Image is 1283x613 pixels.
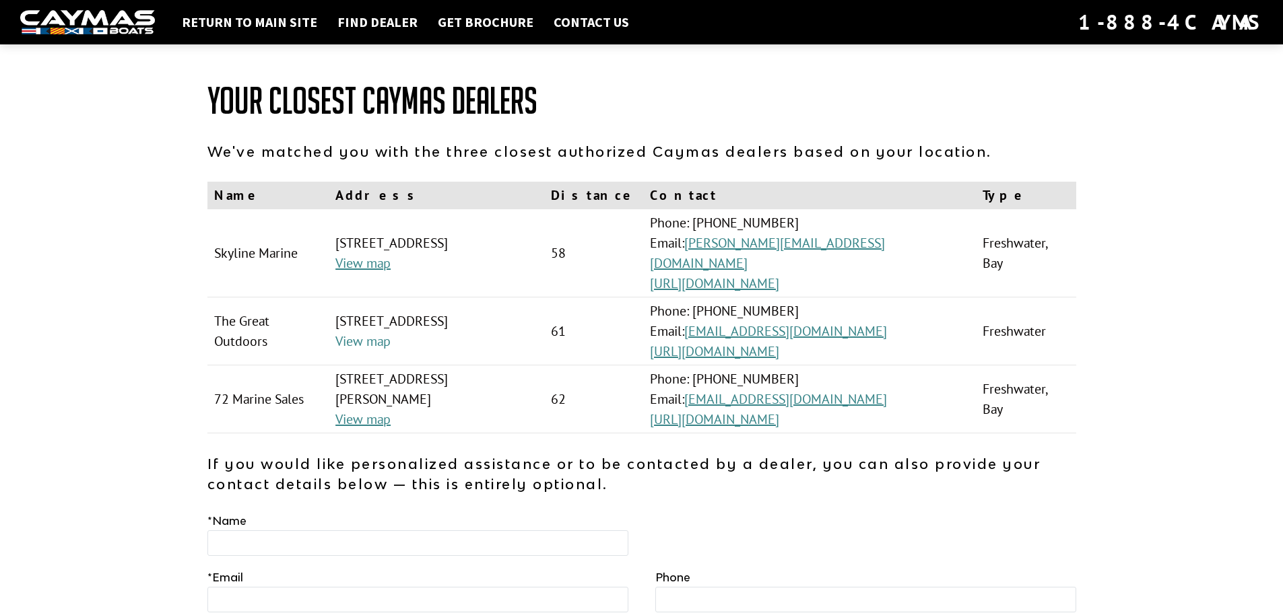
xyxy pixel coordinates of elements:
[207,141,1076,161] p: We've matched you with the three closest authorized Caymas dealers based on your location.
[329,182,544,209] th: Address
[547,13,636,31] a: Contact Us
[643,297,975,365] td: Phone: [PHONE_NUMBER] Email:
[207,297,329,365] td: The Great Outdoors
[207,81,1076,121] h1: Your Closest Caymas Dealers
[684,390,887,408] a: [EMAIL_ADDRESS][DOMAIN_NAME]
[544,209,643,297] td: 58
[331,13,424,31] a: Find Dealer
[684,322,887,340] a: [EMAIL_ADDRESS][DOMAIN_NAME]
[329,209,544,297] td: [STREET_ADDRESS]
[544,297,643,365] td: 61
[544,182,643,209] th: Distance
[643,182,975,209] th: Contact
[335,254,391,272] a: View map
[643,365,975,433] td: Phone: [PHONE_NUMBER] Email:
[544,365,643,433] td: 62
[207,513,246,529] label: Name
[976,297,1076,365] td: Freshwater
[976,182,1076,209] th: Type
[207,209,329,297] td: Skyline Marine
[650,410,779,428] a: [URL][DOMAIN_NAME]
[175,13,324,31] a: Return to main site
[207,182,329,209] th: Name
[976,209,1076,297] td: Freshwater, Bay
[20,10,155,35] img: white-logo-c9c8dbefe5ff5ceceb0f0178aa75bf4bb51f6bca0971e226c86eb53dfe498488.png
[329,297,544,365] td: [STREET_ADDRESS]
[329,365,544,433] td: [STREET_ADDRESS][PERSON_NAME]
[643,209,975,297] td: Phone: [PHONE_NUMBER] Email:
[650,275,779,292] a: [URL][DOMAIN_NAME]
[655,569,690,585] label: Phone
[207,569,243,585] label: Email
[650,234,885,272] a: [PERSON_NAME][EMAIL_ADDRESS][DOMAIN_NAME]
[431,13,540,31] a: Get Brochure
[1078,7,1263,37] div: 1-888-4CAYMAS
[207,454,1076,494] p: If you would like personalized assistance or to be contacted by a dealer, you can also provide yo...
[650,342,779,360] a: [URL][DOMAIN_NAME]
[335,332,391,350] a: View map
[335,410,391,428] a: View map
[207,365,329,433] td: 72 Marine Sales
[976,365,1076,433] td: Freshwater, Bay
